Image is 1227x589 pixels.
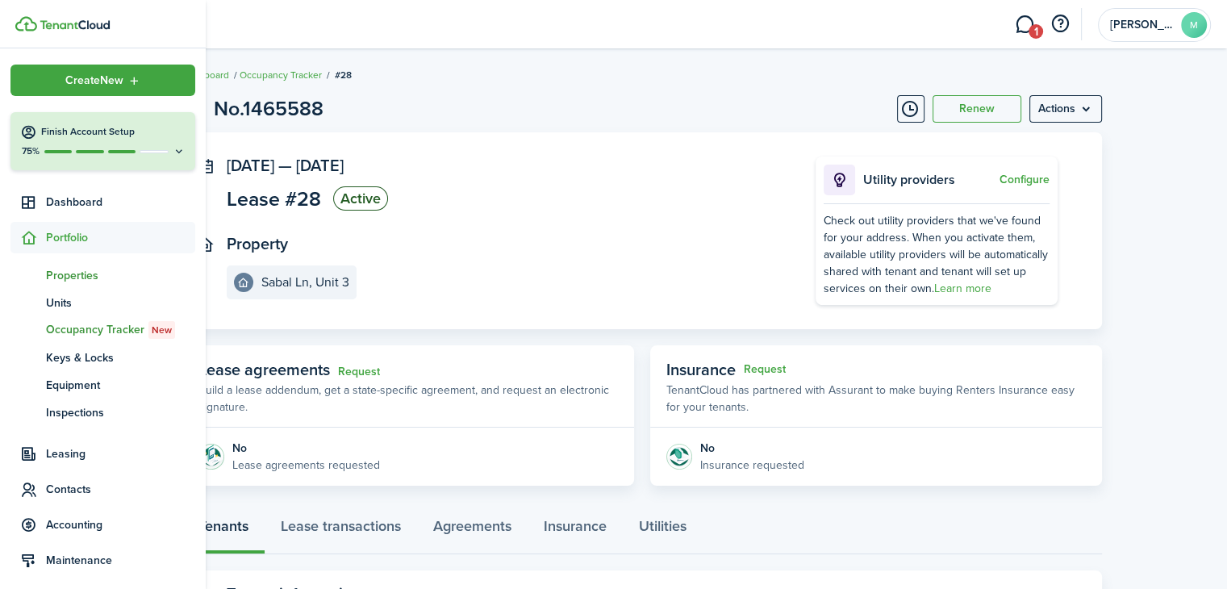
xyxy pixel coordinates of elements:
[46,404,195,421] span: Inspections
[666,444,692,470] img: Insurance protection
[296,153,344,178] span: [DATE]
[15,16,37,31] img: TenantCloud
[46,445,195,462] span: Leasing
[227,189,321,209] span: Lease #28
[863,170,995,190] p: Utility providers
[198,357,330,382] span: Lease agreements
[1110,19,1175,31] span: Mohsin
[934,280,991,297] a: Learn more
[10,65,195,96] button: Open menu
[824,212,1050,297] div: Check out utility providers that we've found for your address. When you activate them, available ...
[46,481,195,498] span: Contacts
[46,294,195,311] span: Units
[1009,4,1040,45] a: Messaging
[152,323,172,337] span: New
[700,440,804,457] div: No
[20,144,40,158] p: 75%
[265,506,417,554] a: Lease transactions
[46,377,195,394] span: Equipment
[198,444,224,470] img: Agreement e-sign
[1029,24,1043,39] span: 1
[41,125,186,139] h4: Finish Account Setup
[46,516,195,533] span: Accounting
[10,399,195,426] a: Inspections
[278,153,292,178] span: —
[1029,95,1102,123] menu-btn: Actions
[335,68,352,82] span: #28
[214,94,323,124] h1: No.1465588
[198,382,618,416] p: Build a lease addendum, get a state-specific agreement, and request an electronic signature.
[338,366,380,378] a: Request
[417,506,528,554] a: Agreements
[933,95,1021,123] button: Renew
[46,229,195,246] span: Portfolio
[227,235,288,253] panel-main-title: Property
[10,289,195,316] a: Units
[666,357,736,382] span: Insurance
[261,275,349,290] e-details-info-title: Sabal Ln, Unit 3
[46,321,195,339] span: Occupancy Tracker
[666,382,1086,416] p: TenantCloud has partnered with Assurant to make buying Renters Insurance easy for your tenants.
[10,186,195,218] a: Dashboard
[10,112,195,170] button: Finish Account Setup75%
[10,344,195,371] a: Keys & Locks
[744,363,786,376] button: Request
[240,68,322,82] a: Occupancy Tracker
[1181,12,1207,38] avatar-text: M
[46,552,195,569] span: Maintenance
[46,194,195,211] span: Dashboard
[528,506,623,554] a: Insurance
[227,153,274,178] span: [DATE]
[10,371,195,399] a: Equipment
[65,75,123,86] span: Create New
[897,95,924,123] button: Timeline
[10,316,195,344] a: Occupancy TrackerNew
[1029,95,1102,123] button: Open menu
[1046,10,1074,38] button: Open resource center
[46,267,195,284] span: Properties
[46,349,195,366] span: Keys & Locks
[700,457,804,474] p: Insurance requested
[1000,173,1050,186] button: Configure
[232,440,380,457] div: No
[333,186,388,211] status: Active
[232,457,380,474] p: Lease agreements requested
[10,261,195,289] a: Properties
[40,20,110,30] img: TenantCloud
[623,506,703,554] a: Utilities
